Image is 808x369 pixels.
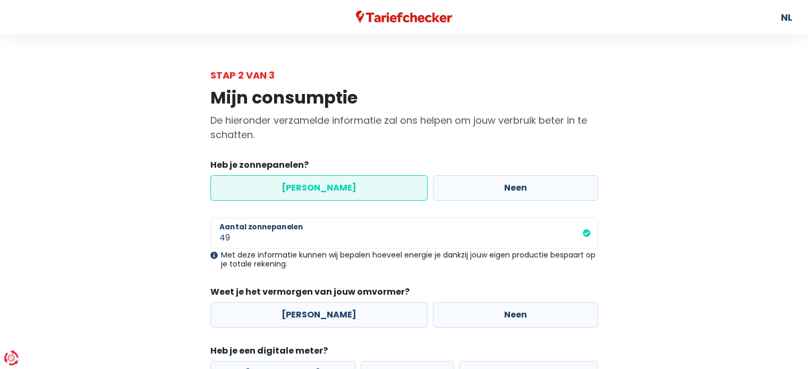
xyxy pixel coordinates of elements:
legend: Heb je zonnepanelen? [210,159,598,175]
legend: Heb je een digitale meter? [210,345,598,361]
p: De hieronder verzamelde informatie zal ons helpen om jouw verbruik beter in te schatten. [210,113,598,142]
img: Tariefchecker logo [356,11,453,24]
legend: Weet je het vermorgen van jouw omvormer? [210,286,598,302]
label: [PERSON_NAME] [210,302,428,328]
div: Met deze informatie kunnen wij bepalen hoeveel energie je dankzij jouw eigen productie bespaart o... [210,251,598,269]
div: Stap 2 van 3 [210,68,598,82]
label: [PERSON_NAME] [210,175,428,201]
label: Neen [433,175,598,201]
label: Neen [433,302,598,328]
h1: Mijn consumptie [210,88,598,108]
